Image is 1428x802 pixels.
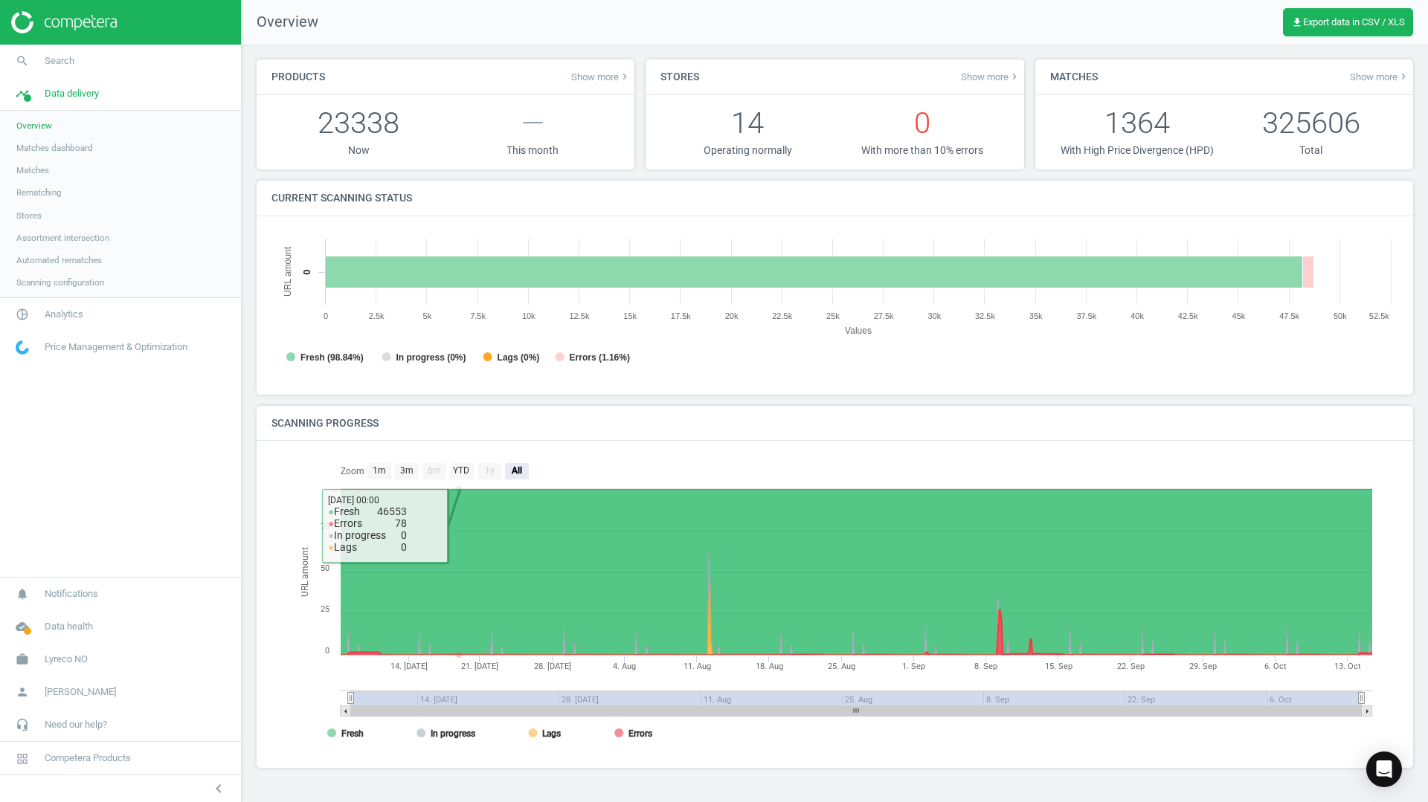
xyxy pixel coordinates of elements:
[369,311,385,320] text: 2.5k
[11,11,117,33] img: ajHJNr6hYgQAAAAASUVORK5CYII=
[257,181,427,216] h4: Current scanning status
[328,517,377,529] span: Errors
[522,311,535,320] text: 10k
[1334,662,1361,671] tspan: 13. Oct
[16,232,109,244] span: Assortment intersection
[8,47,36,75] i: search
[1232,311,1246,320] text: 45k
[1369,311,1389,320] text: 52.5k
[300,547,310,597] tspan: URL amount
[660,103,834,143] p: 14
[974,662,997,671] tspan: 8. Sep
[1350,71,1409,83] a: Show morekeyboard_arrow_right
[1350,71,1409,83] span: Show more
[271,103,446,143] p: 23338
[45,620,93,633] span: Data health
[511,465,522,476] text: All
[396,352,466,363] tspan: In progress (0%)
[1398,71,1409,83] i: keyboard_arrow_right
[542,728,561,739] tspan: Lags
[1279,311,1299,320] text: 47.5k
[619,71,631,83] i: keyboard_arrow_right
[725,311,739,320] text: 20k
[324,311,328,320] text: 0
[321,604,329,614] text: 25
[45,685,116,699] span: [PERSON_NAME]
[395,517,407,529] span: 78
[571,71,631,83] span: Show more
[200,779,237,798] button: chevron_left
[671,311,691,320] text: 17.5k
[8,300,36,329] i: pie_chart_outlined
[470,311,486,320] text: 7.5k
[961,71,1020,83] a: Show morekeyboard_arrow_right
[325,646,329,656] text: 0
[328,529,401,541] span: In progress
[1189,662,1217,671] tspan: 29. Sep
[684,662,711,671] tspan: 11. Aug
[16,277,104,288] span: Scanning configuration
[45,54,74,68] span: Search
[401,529,407,541] span: 0
[1178,311,1198,320] text: 42.5k
[8,80,36,108] i: timeline
[828,662,855,671] tspan: 25. Aug
[835,103,1009,143] p: 0
[321,522,329,531] text: 75
[257,59,340,94] h4: Products
[321,563,329,573] text: 50
[1045,662,1072,671] tspan: 15. Sep
[428,465,441,476] text: 6m
[8,580,36,608] i: notifications
[756,662,783,671] tspan: 18. Aug
[1283,8,1413,36] button: get_appExport data in CSV / XLS
[1035,59,1113,94] h4: Matches
[485,465,495,476] text: 1y
[271,143,446,158] p: Now
[283,246,293,297] tspan: URL amount
[845,326,872,336] tspan: Values
[328,541,334,553] span: ●
[569,311,589,320] text: 12.5k
[927,311,941,320] text: 30k
[1264,662,1287,671] tspan: 6. Oct
[1224,103,1398,143] p: 325606
[16,254,102,266] span: Automated rematches
[400,465,414,476] text: 3m
[45,653,88,666] span: Lyreco NO
[961,71,1020,83] span: Show more
[210,780,228,798] i: chevron_left
[16,142,93,154] span: Matches dashboard
[8,678,36,706] i: person
[328,517,334,529] span: ●
[1076,311,1096,320] text: 37.5k
[341,728,364,739] tspan: Fresh
[8,711,36,739] i: headset_mic
[628,728,652,739] tspan: Errors
[461,662,498,671] tspan: 21. [DATE]
[8,645,36,673] i: work
[45,308,83,321] span: Analytics
[975,311,995,320] text: 32.5k
[16,164,49,176] span: Matches
[341,466,364,476] text: Zoom
[257,406,393,441] h4: Scanning progress
[401,541,407,553] span: 0
[16,187,62,198] span: Rematching
[521,106,544,140] span: —
[328,505,334,517] span: ●
[45,87,99,100] span: Data delivery
[1291,16,1303,28] i: get_app
[453,465,469,476] text: YTD
[1291,16,1405,28] span: Export data in CSV / XLS
[377,505,407,517] span: 46553
[623,311,637,320] text: 15k
[16,340,29,355] img: wGWNvw8QSZomAAAAABJRU5ErkJggg==
[242,12,318,33] span: Overview
[45,587,98,601] span: Notifications
[874,311,894,320] text: 27.5k
[660,143,834,158] p: Operating normally
[1117,662,1145,671] tspan: 22. Sep
[431,728,475,739] tspan: In progress
[772,311,792,320] text: 22.5k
